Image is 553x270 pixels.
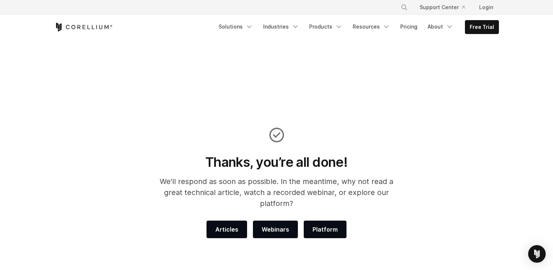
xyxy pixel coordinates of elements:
[313,225,338,234] span: Platform
[465,20,499,34] a: Free Trial
[396,20,422,33] a: Pricing
[392,1,499,14] div: Navigation Menu
[207,221,247,238] a: Articles
[54,23,113,31] a: Corellium Home
[150,176,403,209] p: We'll respond as soon as possible. In the meantime, why not read a great technical article, watch...
[253,221,298,238] a: Webinars
[398,1,411,14] button: Search
[414,1,470,14] a: Support Center
[214,20,257,33] a: Solutions
[259,20,303,33] a: Industries
[262,225,289,234] span: Webinars
[150,154,403,170] h1: Thanks, you’re all done!
[214,20,499,34] div: Navigation Menu
[528,245,546,263] div: Open Intercom Messenger
[215,225,238,234] span: Articles
[305,20,347,33] a: Products
[423,20,458,33] a: About
[304,221,346,238] a: Platform
[473,1,499,14] a: Login
[348,20,394,33] a: Resources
